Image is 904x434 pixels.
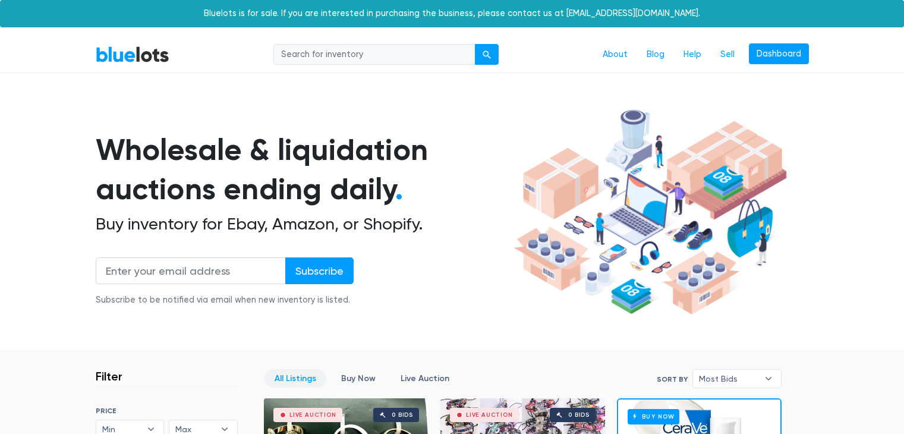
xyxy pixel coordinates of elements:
h2: Buy inventory for Ebay, Amazon, or Shopify. [96,214,509,234]
img: hero-ee84e7d0318cb26816c560f6b4441b76977f77a177738b4e94f68c95b2b83dbb.png [509,104,791,320]
a: All Listings [264,369,326,388]
label: Sort By [657,374,688,385]
a: Sell [711,43,744,66]
span: Most Bids [699,370,758,388]
a: BlueLots [96,46,169,63]
div: Subscribe to be notified via email when new inventory is listed. [96,294,354,307]
input: Enter your email address [96,257,286,284]
h3: Filter [96,369,122,383]
input: Subscribe [285,257,354,284]
h1: Wholesale & liquidation auctions ending daily [96,130,509,209]
div: Live Auction [289,412,336,418]
div: 0 bids [568,412,590,418]
a: Dashboard [749,43,809,65]
a: Blog [637,43,674,66]
a: Live Auction [390,369,459,388]
div: 0 bids [392,412,413,418]
input: Search for inventory [273,44,475,65]
b: ▾ [756,370,781,388]
a: Help [674,43,711,66]
a: Buy Now [331,369,386,388]
h6: PRICE [96,407,238,415]
a: About [593,43,637,66]
div: Live Auction [466,412,513,418]
span: . [395,171,403,207]
h6: Buy Now [628,409,679,424]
